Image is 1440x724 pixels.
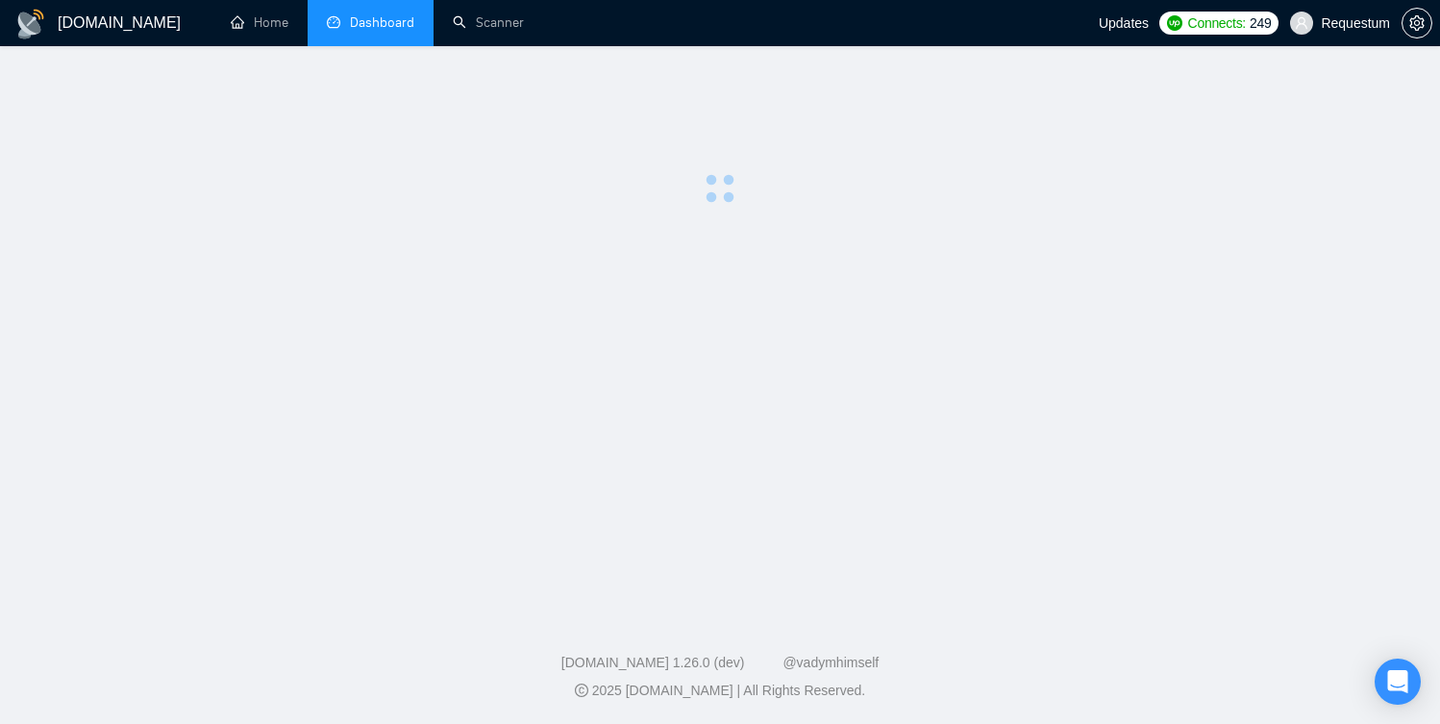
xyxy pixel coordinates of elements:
[1375,659,1421,705] div: Open Intercom Messenger
[453,14,524,31] a: searchScanner
[1167,15,1182,31] img: upwork-logo.png
[1402,15,1432,31] a: setting
[231,14,288,31] a: homeHome
[15,9,46,39] img: logo
[1402,8,1432,38] button: setting
[1188,12,1246,34] span: Connects:
[1250,12,1271,34] span: 249
[1099,15,1149,31] span: Updates
[350,14,414,31] span: Dashboard
[1403,15,1431,31] span: setting
[327,15,340,29] span: dashboard
[575,684,588,697] span: copyright
[15,681,1425,701] div: 2025 [DOMAIN_NAME] | All Rights Reserved.
[1295,16,1308,30] span: user
[782,655,879,670] a: @vadymhimself
[561,655,745,670] a: [DOMAIN_NAME] 1.26.0 (dev)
